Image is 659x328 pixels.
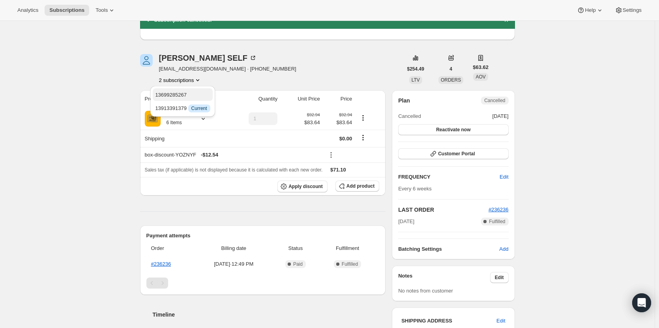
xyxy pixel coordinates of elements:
[335,181,379,192] button: Add product
[140,54,153,67] span: DANIEL SELF
[492,315,510,327] button: Edit
[407,66,424,72] span: $254.49
[304,119,320,127] span: $83.64
[492,112,509,120] span: [DATE]
[339,136,352,142] span: $0.00
[494,243,513,255] button: Add
[473,63,489,71] span: $63.62
[145,167,323,173] span: Sales tax (if applicable) is not displayed because it is calculated with each new order.
[476,74,485,80] span: AOV
[484,97,505,104] span: Cancelled
[342,261,358,267] span: Fulfilled
[495,274,504,281] span: Edit
[153,311,386,319] h2: Timeline
[146,240,195,257] th: Order
[398,272,490,283] h3: Notes
[155,92,187,98] span: 13699285267
[146,278,380,289] nav: Pagination
[489,206,509,214] button: #236236
[145,151,320,159] div: box-discount-YOZNYF
[275,244,316,252] span: Status
[398,186,432,192] span: Every 6 weeks
[95,7,108,13] span: Tools
[49,7,84,13] span: Subscriptions
[153,102,212,114] button: 13913391379 InfoCurrent
[339,112,352,117] small: $92.94
[197,244,271,252] span: Billing date
[445,63,457,75] button: 4
[159,65,296,73] span: [EMAIL_ADDRESS][DOMAIN_NAME] · [PHONE_NUMBER]
[155,105,210,111] span: 13913391379
[401,317,496,325] h3: SHIPPING ADDRESS
[293,261,303,267] span: Paid
[398,206,489,214] h2: LAST ORDER
[441,77,461,83] span: ORDERS
[288,183,323,190] span: Apply discount
[357,114,369,122] button: Product actions
[227,90,280,108] th: Quantity
[140,90,227,108] th: Product
[403,63,429,75] button: $254.49
[398,97,410,104] h2: Plan
[277,181,328,192] button: Apply discount
[91,5,120,16] button: Tools
[490,272,509,283] button: Edit
[398,288,453,294] span: No notes from customer
[398,245,499,253] h6: Batching Settings
[140,130,227,147] th: Shipping
[145,111,161,127] img: product img
[151,261,171,267] a: #236236
[500,173,508,181] span: Edit
[159,76,202,84] button: Product actions
[398,124,508,135] button: Reactivate now
[572,5,608,16] button: Help
[153,88,212,101] button: 13699285267
[585,7,595,13] span: Help
[623,7,642,13] span: Settings
[495,171,513,183] button: Edit
[159,54,257,62] div: [PERSON_NAME] SELF
[610,5,646,16] button: Settings
[398,112,421,120] span: Cancelled
[307,112,320,117] small: $92.94
[17,7,38,13] span: Analytics
[325,119,352,127] span: $83.64
[330,167,346,173] span: $71.10
[45,5,89,16] button: Subscriptions
[346,183,374,189] span: Add product
[146,232,380,240] h2: Payment attempts
[499,245,508,253] span: Add
[632,293,651,312] div: Open Intercom Messenger
[489,218,505,225] span: Fulfilled
[191,105,207,112] span: Current
[438,151,475,157] span: Customer Portal
[398,173,500,181] h2: FREQUENCY
[320,244,374,252] span: Fulfillment
[412,77,420,83] span: LTV
[449,66,452,72] span: 4
[496,317,505,325] span: Edit
[436,127,470,133] span: Reactivate now
[197,260,271,268] span: [DATE] · 12:49 PM
[398,218,414,225] span: [DATE]
[398,148,508,159] button: Customer Portal
[13,5,43,16] button: Analytics
[280,90,322,108] th: Unit Price
[357,133,369,142] button: Shipping actions
[322,90,355,108] th: Price
[201,151,218,159] span: - $12.54
[489,207,509,212] a: #236236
